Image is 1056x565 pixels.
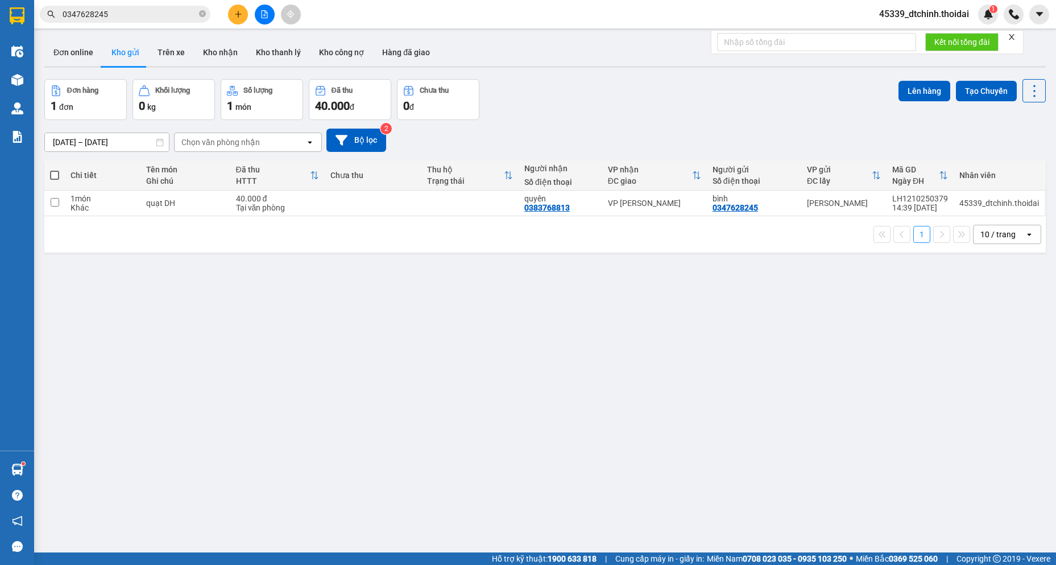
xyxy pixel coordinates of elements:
div: Trạng thái [427,176,504,185]
div: Khối lượng [155,86,190,94]
div: Chưa thu [420,86,449,94]
span: 0 [403,99,409,113]
img: solution-icon [11,131,23,143]
svg: open [1025,230,1034,239]
button: Kho nhận [194,39,247,66]
div: 1 món [71,194,135,203]
span: Cung cấp máy in - giấy in: [615,552,704,565]
sup: 1 [989,5,997,13]
button: Bộ lọc [326,129,386,152]
div: 14:39 [DATE] [892,203,948,212]
span: món [235,102,251,112]
span: kg [147,102,156,112]
div: Chọn văn phòng nhận [181,137,260,148]
span: plus [234,10,242,18]
strong: 0369 525 060 [889,554,938,563]
span: notification [12,515,23,526]
span: Miền Nam [707,552,847,565]
div: 45339_dtchinh.thoidai [959,199,1039,208]
span: close-circle [199,10,206,17]
span: | [605,552,607,565]
span: 40.000 [315,99,350,113]
span: close-circle [199,9,206,20]
div: 10 / trang [980,229,1016,240]
button: Số lượng1món [221,79,303,120]
div: 0347628245 [713,203,758,212]
div: Chi tiết [71,171,135,180]
button: Đơn online [44,39,102,66]
div: quạt DH [146,199,224,208]
button: Kết nối tổng đài [925,33,999,51]
button: aim [281,5,301,24]
button: Kho thanh lý [247,39,310,66]
div: bình [713,194,796,203]
button: file-add [255,5,275,24]
div: VP nhận [608,165,692,174]
span: đơn [59,102,73,112]
span: aim [287,10,295,18]
button: Chưa thu0đ [397,79,479,120]
span: 1 [51,99,57,113]
span: ⚪️ [850,556,853,561]
th: Toggle SortBy [421,160,519,191]
span: message [12,541,23,552]
th: Toggle SortBy [887,160,954,191]
span: Miền Bắc [856,552,938,565]
button: Trên xe [148,39,194,66]
span: 45339_dtchinh.thoidai [870,7,978,21]
img: phone-icon [1009,9,1019,19]
img: warehouse-icon [11,464,23,476]
div: Người gửi [713,165,796,174]
div: Tại văn phòng [236,203,319,212]
button: Kho công nợ [310,39,373,66]
button: Hàng đã giao [373,39,439,66]
div: Mã GD [892,165,939,174]
div: Chưa thu [330,171,416,180]
img: warehouse-icon [11,102,23,114]
button: plus [228,5,248,24]
img: logo-vxr [10,7,24,24]
div: Ghi chú [146,176,224,185]
div: Đã thu [332,86,353,94]
div: Đơn hàng [67,86,98,94]
strong: 0708 023 035 - 0935 103 250 [743,554,847,563]
div: [PERSON_NAME] [807,199,881,208]
button: 1 [913,226,930,243]
span: Hỗ trợ kỹ thuật: [492,552,597,565]
div: Số điện thoại [713,176,796,185]
button: Đã thu40.000đ [309,79,391,120]
span: caret-down [1034,9,1045,19]
span: 1 [227,99,233,113]
img: warehouse-icon [11,74,23,86]
img: warehouse-icon [11,46,23,57]
img: icon-new-feature [983,9,993,19]
div: LH1210250379 [892,194,948,203]
input: Tìm tên, số ĐT hoặc mã đơn [63,8,197,20]
div: HTTT [236,176,310,185]
span: file-add [260,10,268,18]
div: ĐC giao [608,176,692,185]
button: Kho gửi [102,39,148,66]
div: Ngày ĐH [892,176,939,185]
div: quyên [524,194,597,203]
button: Đơn hàng1đơn [44,79,127,120]
sup: 2 [380,123,392,134]
div: Tên món [146,165,224,174]
button: Lên hàng [898,81,950,101]
div: Nhân viên [959,171,1039,180]
span: 1 [991,5,995,13]
span: copyright [993,555,1001,563]
button: Khối lượng0kg [132,79,215,120]
input: Select a date range. [45,133,169,151]
button: Tạo Chuyến [956,81,1017,101]
div: ĐC lấy [807,176,872,185]
div: 40.000 đ [236,194,319,203]
button: caret-down [1029,5,1049,24]
th: Toggle SortBy [230,160,325,191]
th: Toggle SortBy [801,160,887,191]
div: Người nhận [524,164,597,173]
div: Số lượng [243,86,272,94]
span: 0 [139,99,145,113]
div: 0383768813 [524,203,570,212]
span: Kết nối tổng đài [934,36,989,48]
